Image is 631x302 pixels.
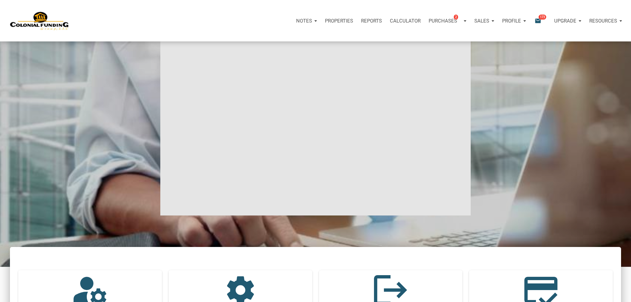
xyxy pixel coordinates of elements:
a: Properties [321,11,357,31]
p: Reports [361,18,382,24]
p: Profile [502,18,521,24]
span: 2 [454,14,458,20]
p: Purchases [429,18,457,24]
p: Upgrade [554,18,576,24]
button: Notes [292,11,321,31]
span: 173 [539,14,546,20]
p: Notes [296,18,312,24]
button: Sales [470,11,498,31]
button: Upgrade [550,11,585,31]
button: email173 [530,11,550,31]
button: Resources [585,11,626,31]
iframe: NoteUnlimited [160,41,471,215]
i: email [534,17,542,25]
p: Properties [325,18,353,24]
p: Calculator [390,18,421,24]
button: Purchases2 [425,11,470,31]
button: Profile [498,11,530,31]
button: Reports [357,11,386,31]
p: Sales [474,18,489,24]
a: Calculator [386,11,425,31]
p: Resources [589,18,617,24]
